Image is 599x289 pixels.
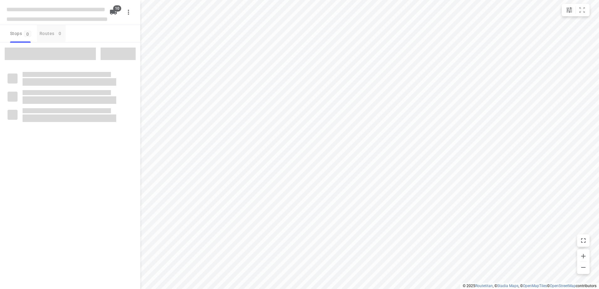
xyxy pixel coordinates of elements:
[463,284,596,288] li: © 2025 , © , © © contributors
[497,284,518,288] a: Stadia Maps
[523,284,547,288] a: OpenMapTiles
[550,284,576,288] a: OpenStreetMap
[562,4,590,16] div: small contained button group
[475,284,493,288] a: Routetitan
[563,4,576,16] button: Map settings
